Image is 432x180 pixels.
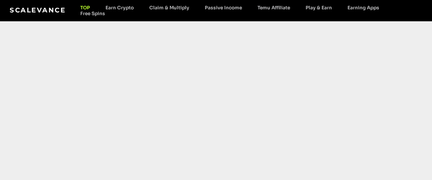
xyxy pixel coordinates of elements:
[98,5,142,10] a: Earn Crypto
[73,10,113,16] a: Free Spins
[197,5,250,10] a: Passive Income
[142,5,197,10] a: Claim & Multiply
[340,5,387,10] a: Earning Apps
[73,5,422,16] nav: Menu
[298,5,340,10] a: Play & Earn
[10,6,66,14] a: Scalevance
[73,5,98,10] a: TOP
[250,5,298,10] a: Temu Affiliate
